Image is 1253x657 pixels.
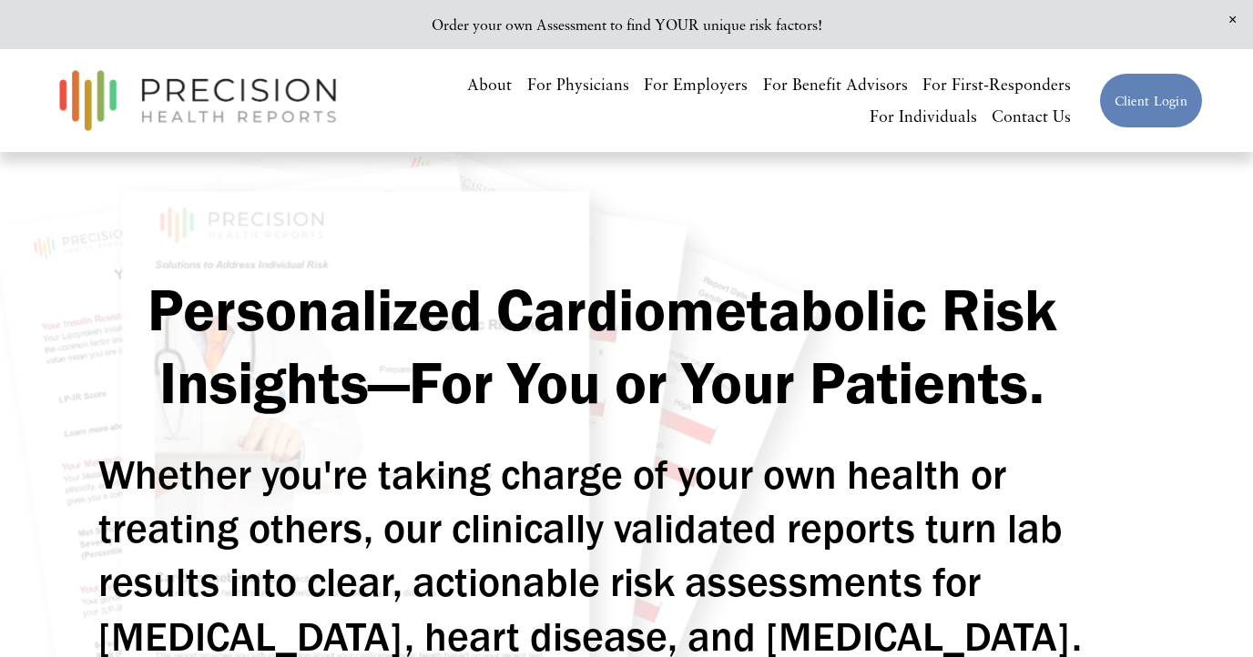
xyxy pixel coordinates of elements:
[644,68,748,100] a: For Employers
[1099,73,1203,128] a: Client Login
[922,68,1071,100] a: For First-Responders
[467,68,512,100] a: About
[992,101,1071,133] a: Contact Us
[870,101,977,133] a: For Individuals
[148,274,1072,419] strong: Personalized Cardiometabolic Risk Insights—For You or Your Patients.
[527,68,629,100] a: For Physicians
[50,62,345,139] img: Precision Health Reports
[763,68,908,100] a: For Benefit Advisors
